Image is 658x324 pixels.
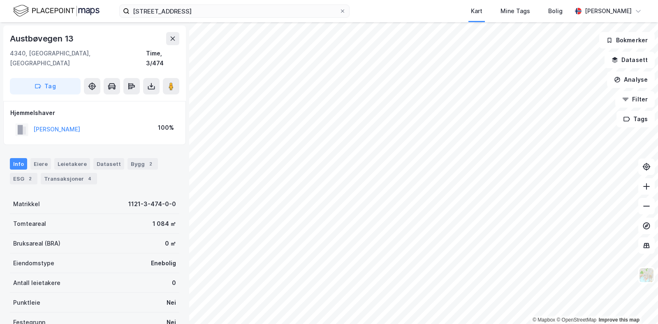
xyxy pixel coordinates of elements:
[26,175,34,183] div: 2
[10,108,179,118] div: Hjemmelshaver
[151,258,176,268] div: Enebolig
[599,317,639,323] a: Improve this map
[10,78,81,94] button: Tag
[616,111,655,127] button: Tags
[130,5,339,17] input: Søk på adresse, matrikkel, gårdeiere, leietakere eller personer
[533,317,555,323] a: Mapbox
[617,285,658,324] iframe: Chat Widget
[500,6,530,16] div: Mine Tags
[13,239,60,248] div: Bruksareal (BRA)
[165,239,176,248] div: 0 ㎡
[54,158,90,170] div: Leietakere
[158,123,174,133] div: 100%
[605,52,655,68] button: Datasett
[13,199,40,209] div: Matrikkel
[10,158,27,170] div: Info
[30,158,51,170] div: Eiere
[13,4,100,18] img: logo.f888ab2527a4732fd821a326f86c7f29.svg
[146,160,155,168] div: 2
[13,258,54,268] div: Eiendomstype
[10,173,37,184] div: ESG
[93,158,124,170] div: Datasett
[585,6,632,16] div: [PERSON_NAME]
[13,278,60,288] div: Antall leietakere
[607,71,655,88] button: Analyse
[13,219,46,229] div: Tomteareal
[41,173,97,184] div: Transaksjoner
[167,298,176,308] div: Nei
[639,267,654,283] img: Z
[471,6,482,16] div: Kart
[10,32,75,45] div: Austbøvegen 13
[86,175,94,183] div: 4
[548,6,563,16] div: Bolig
[556,317,596,323] a: OpenStreetMap
[615,91,655,108] button: Filter
[146,48,179,68] div: Time, 3/474
[128,199,176,209] div: 1121-3-474-0-0
[617,285,658,324] div: Kontrollprogram for chat
[172,278,176,288] div: 0
[10,48,146,68] div: 4340, [GEOGRAPHIC_DATA], [GEOGRAPHIC_DATA]
[153,219,176,229] div: 1 084 ㎡
[127,158,158,170] div: Bygg
[599,32,655,48] button: Bokmerker
[13,298,40,308] div: Punktleie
